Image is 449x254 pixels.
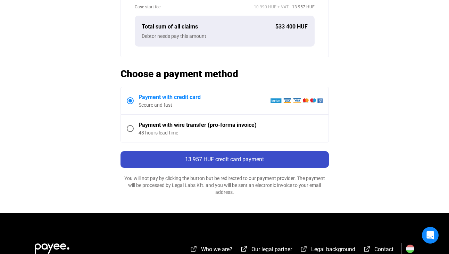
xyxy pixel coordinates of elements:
div: You will not pay by clicking the button but be redirected to our payment provider. The payment wi... [120,175,329,196]
span: 10 990 HUF + VAT [254,3,289,10]
div: Total sum of all claims [142,23,275,31]
div: Open Intercom Messenger [422,227,439,244]
span: 13 957 HUF [289,3,315,10]
a: external-link-whiteLegal background [300,247,355,254]
img: white-payee-white-dot.svg [35,239,69,254]
img: external-link-white [240,245,248,252]
div: 533 400 HUF [275,23,308,31]
div: Payment with wire transfer (pro-forma invoice) [139,121,323,129]
span: Legal background [311,246,355,253]
img: external-link-white [363,245,371,252]
span: Our legal partner [251,246,292,253]
img: external-link-white [190,245,198,252]
span: Who we are? [201,246,232,253]
h2: Choose a payment method [120,68,329,80]
a: external-link-whiteContact [363,247,393,254]
img: external-link-white [300,245,308,252]
img: HU.svg [406,245,414,253]
a: external-link-whiteOur legal partner [240,247,292,254]
span: 13 957 HUF credit card payment [185,156,264,163]
div: Secure and fast [139,101,270,108]
div: 48 hours lead time [139,129,323,136]
div: Case start fee [135,3,254,10]
div: Payment with credit card [139,93,270,101]
a: external-link-whiteWho we are? [190,247,232,254]
span: Contact [374,246,393,253]
button: 13 957 HUF credit card payment [120,151,329,168]
img: barion [270,98,323,104]
div: Debtor needs pay this amount [142,33,308,40]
